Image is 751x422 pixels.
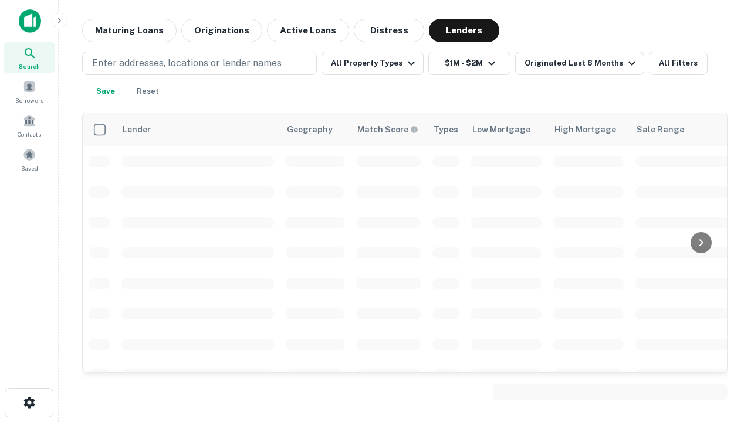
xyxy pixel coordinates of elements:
button: Enter addresses, locations or lender names [82,52,317,75]
button: Originations [181,19,262,42]
span: Search [19,62,40,71]
button: $1M - $2M [428,52,510,75]
th: Sale Range [630,113,735,146]
div: Types [434,122,458,137]
div: Low Mortgage [472,122,530,137]
button: Reset [129,80,167,103]
a: Saved [4,144,55,175]
div: Capitalize uses an advanced AI algorithm to match your search with the best lender. The match sco... [357,123,418,136]
div: Originated Last 6 Months [525,56,639,70]
th: High Mortgage [547,113,630,146]
th: Capitalize uses an advanced AI algorithm to match your search with the best lender. The match sco... [350,113,427,146]
th: Low Mortgage [465,113,547,146]
button: All Filters [649,52,708,75]
iframe: Chat Widget [692,328,751,384]
th: Types [427,113,465,146]
h6: Match Score [357,123,416,136]
button: Originated Last 6 Months [515,52,644,75]
div: Geography [287,122,333,137]
th: Lender [116,113,280,146]
span: Contacts [18,130,41,139]
a: Search [4,42,55,73]
div: Lender [123,122,151,137]
a: Contacts [4,110,55,141]
p: Enter addresses, locations or lender names [92,56,282,70]
img: capitalize-icon.png [19,9,41,33]
button: Lenders [429,19,499,42]
th: Geography [280,113,350,146]
button: Active Loans [267,19,349,42]
button: Maturing Loans [82,19,177,42]
button: Distress [354,19,424,42]
button: All Property Types [322,52,424,75]
span: Borrowers [15,96,43,105]
div: High Mortgage [554,122,616,137]
a: Borrowers [4,76,55,107]
button: Save your search to get updates of matches that match your search criteria. [87,80,124,103]
div: Sale Range [637,122,684,137]
span: Saved [21,164,38,173]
